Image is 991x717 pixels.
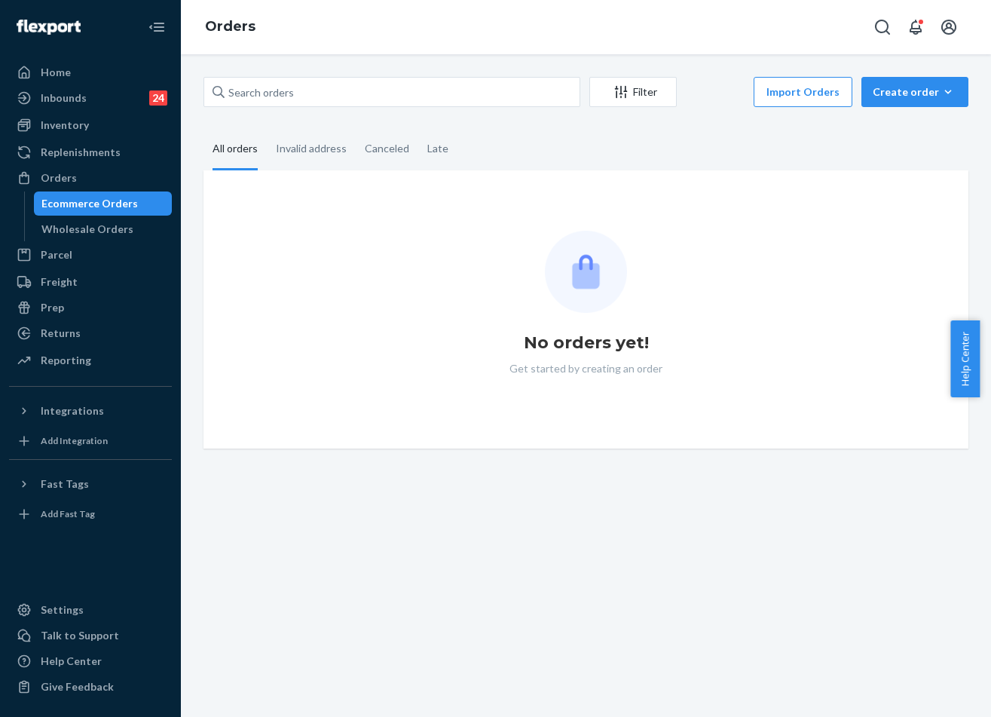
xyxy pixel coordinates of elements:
[861,77,968,107] button: Create order
[509,361,662,376] p: Get started by creating an order
[41,118,89,133] div: Inventory
[9,140,172,164] a: Replenishments
[276,129,347,168] div: Invalid address
[950,320,980,397] button: Help Center
[41,300,64,315] div: Prep
[873,84,957,100] div: Create order
[17,20,81,35] img: Flexport logo
[41,90,87,106] div: Inbounds
[41,196,138,211] div: Ecommerce Orders
[754,77,852,107] button: Import Orders
[41,507,95,520] div: Add Fast Tag
[142,12,172,42] button: Close Navigation
[41,222,133,237] div: Wholesale Orders
[41,628,119,643] div: Talk to Support
[41,434,108,447] div: Add Integration
[427,129,448,168] div: Late
[149,90,167,106] div: 24
[213,129,258,170] div: All orders
[34,217,173,241] a: Wholesale Orders
[9,60,172,84] a: Home
[867,12,898,42] button: Open Search Box
[9,598,172,622] a: Settings
[9,166,172,190] a: Orders
[193,5,268,49] ol: breadcrumbs
[41,679,114,694] div: Give Feedback
[589,77,677,107] button: Filter
[41,65,71,80] div: Home
[9,429,172,453] a: Add Integration
[9,675,172,699] button: Give Feedback
[41,654,102,669] div: Help Center
[203,77,580,107] input: Search orders
[205,18,255,35] a: Orders
[41,274,78,290] div: Freight
[41,247,72,262] div: Parcel
[545,231,627,313] img: Empty list
[9,270,172,294] a: Freight
[9,624,172,648] a: Talk to Support
[41,602,84,617] div: Settings
[9,649,172,673] a: Help Center
[41,403,104,418] div: Integrations
[9,243,172,267] a: Parcel
[9,321,172,345] a: Returns
[524,331,649,355] h1: No orders yet!
[590,84,676,100] div: Filter
[41,326,81,341] div: Returns
[934,12,964,42] button: Open account menu
[41,145,121,160] div: Replenishments
[9,86,172,110] a: Inbounds24
[41,353,91,368] div: Reporting
[901,12,931,42] button: Open notifications
[9,502,172,526] a: Add Fast Tag
[41,476,89,492] div: Fast Tags
[9,296,172,320] a: Prep
[9,399,172,423] button: Integrations
[34,192,173,216] a: Ecommerce Orders
[41,170,77,185] div: Orders
[9,113,172,137] a: Inventory
[9,348,172,372] a: Reporting
[365,129,409,168] div: Canceled
[9,472,172,496] button: Fast Tags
